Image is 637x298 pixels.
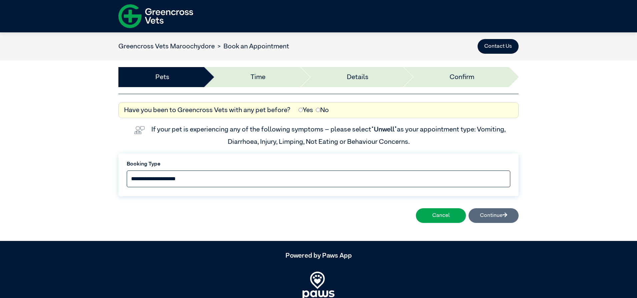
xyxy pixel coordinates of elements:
input: No [316,108,320,112]
button: Cancel [416,208,466,223]
a: Greencross Vets Maroochydore [118,43,215,50]
span: “Unwell” [371,126,397,133]
a: Pets [155,72,169,82]
label: No [316,105,329,115]
img: vet [131,123,147,137]
label: Have you been to Greencross Vets with any pet before? [124,105,290,115]
label: If your pet is experiencing any of the following symptoms – please select as your appointment typ... [151,126,507,145]
label: Yes [298,105,313,115]
button: Contact Us [478,39,519,54]
input: Yes [298,108,303,112]
li: Book an Appointment [215,41,289,51]
nav: breadcrumb [118,41,289,51]
label: Booking Type [127,160,510,168]
img: f-logo [118,2,193,31]
h5: Powered by Paws App [118,252,519,260]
